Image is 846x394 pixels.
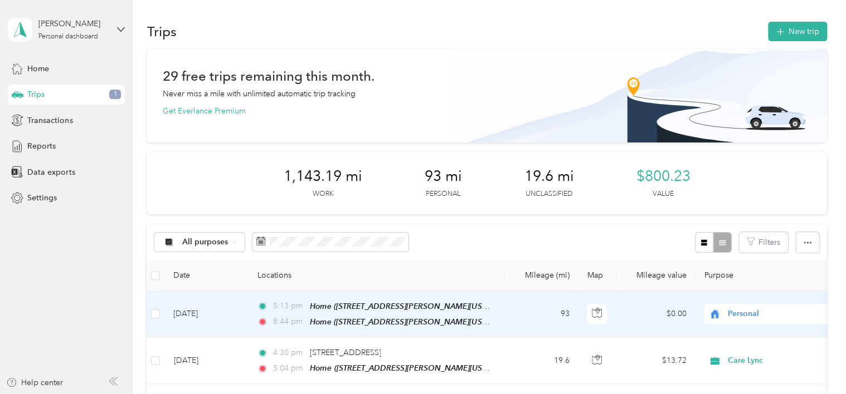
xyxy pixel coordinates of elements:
[768,22,827,41] button: New trip
[164,291,248,338] td: [DATE]
[310,348,381,357] span: [STREET_ADDRESS]
[524,168,573,185] span: 19.6 mi
[283,168,362,185] span: 1,143.19 mi
[248,260,504,291] th: Locations
[426,189,460,199] p: Personal
[739,232,788,253] button: Filters
[454,49,827,142] img: Banner
[636,168,690,185] span: $800.23
[617,260,695,291] th: Mileage value
[38,33,98,40] div: Personal dashboard
[162,88,355,100] p: Never miss a mile with unlimited automatic trip tracking
[578,260,617,291] th: Map
[653,189,674,199] p: Value
[504,338,578,384] td: 19.6
[504,291,578,338] td: 93
[147,26,176,37] h1: Trips
[617,338,695,384] td: $13.72
[182,238,228,246] span: All purposes
[164,260,248,291] th: Date
[109,90,121,100] span: 1
[27,63,49,75] span: Home
[312,189,333,199] p: Work
[784,332,846,394] iframe: Everlance-gr Chat Button Frame
[164,338,248,384] td: [DATE]
[728,354,830,367] span: Care Lync
[162,70,374,82] h1: 29 free trips remaining this month.
[526,189,572,199] p: Unclassified
[728,308,830,320] span: Personal
[27,115,72,126] span: Transactions
[504,260,578,291] th: Mileage (mi)
[310,363,510,373] span: Home ([STREET_ADDRESS][PERSON_NAME][US_STATE])
[273,316,305,328] span: 8:44 pm
[27,88,45,100] span: Trips
[424,168,461,185] span: 93 mi
[27,166,75,178] span: Data exports
[273,300,305,312] span: 5:13 pm
[310,302,510,311] span: Home ([STREET_ADDRESS][PERSON_NAME][US_STATE])
[310,317,510,327] span: Home ([STREET_ADDRESS][PERSON_NAME][US_STATE])
[162,105,245,117] button: Get Everlance Premium
[6,377,63,388] button: Help center
[273,347,305,359] span: 4:30 pm
[273,362,305,375] span: 5:04 pm
[27,140,56,152] span: Reports
[27,192,57,204] span: Settings
[617,291,695,338] td: $0.00
[38,18,108,29] div: [PERSON_NAME]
